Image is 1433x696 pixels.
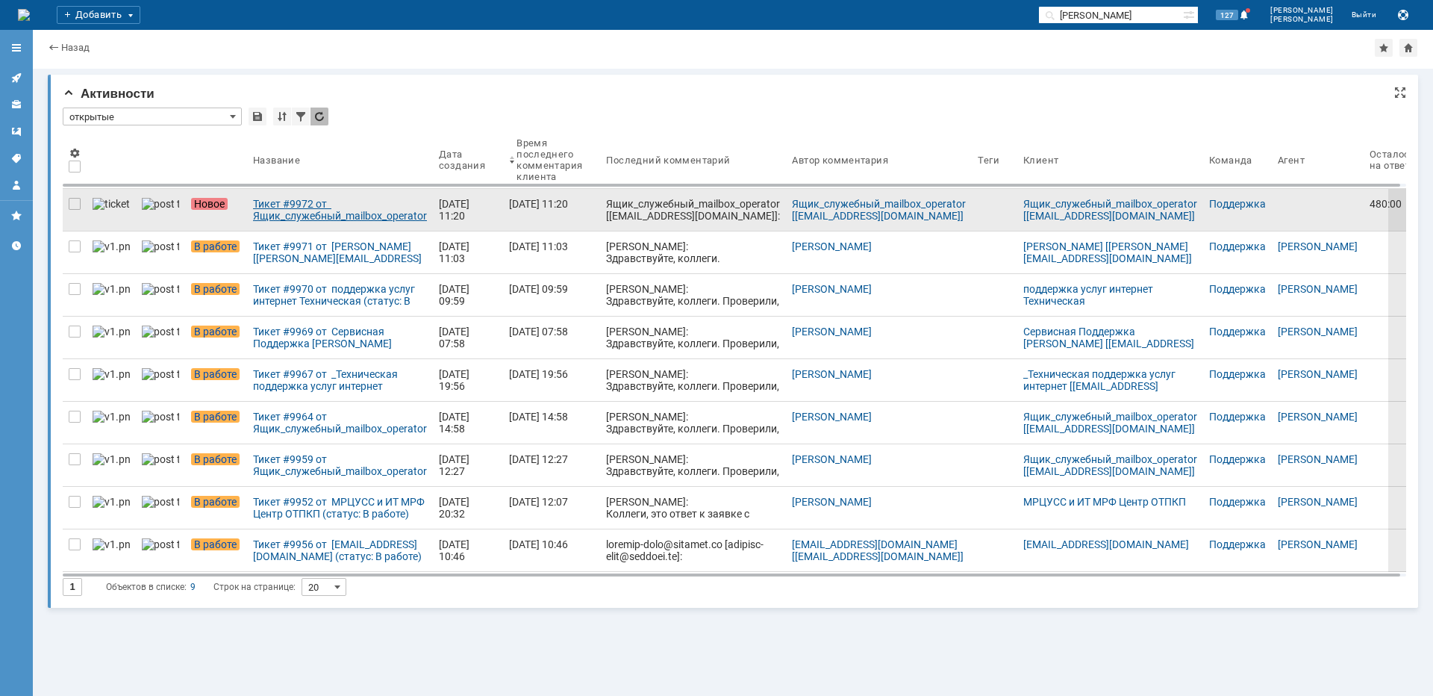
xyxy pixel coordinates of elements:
a: post ticket.png [136,359,185,401]
a: Ящик_служебный_mailbox_operator [[EMAIL_ADDRESS][DOMAIN_NAME]] [792,198,968,222]
a: post ticket.png [136,402,185,444]
a: [PERSON_NAME] [1278,411,1358,423]
a: В работе [185,359,247,401]
span: Настройки [69,147,81,159]
a: v1.png [87,359,136,401]
a: post ticket.png [136,529,185,571]
a: [PERSON_NAME]: Здравствуйте, коллеги. Проверили, канал работает штатно, видим маки в обе стороны. [600,274,786,316]
div: Тикет #9970 от поддержка услуг интернет Техническая (статус: В работе) [253,283,427,307]
a: [PERSON_NAME] [792,240,872,252]
div: [DATE] 14:58 [439,411,472,435]
a: Клиенты [4,93,28,116]
div: [DATE] 07:58 [509,326,568,338]
a: Тикет #9959 от Ящик_служебный_mailbox_operator [[EMAIL_ADDRESS][DOMAIN_NAME]] (статус: В работе) [247,444,433,486]
span: В работе [191,326,240,338]
a: Тикет #9956 от [EMAIL_ADDRESS][DOMAIN_NAME] (статус: В работе) [247,529,433,571]
a: [DATE] 12:27 [433,444,503,486]
a: Назад [61,42,90,53]
a: [DATE] 14:58 [433,402,503,444]
a: [PERSON_NAME] [1278,538,1358,550]
th: Команда [1203,131,1272,189]
span: [PERSON_NAME] [1270,6,1334,15]
a: 480:00 [1364,189,1421,231]
i: Строк на странице: [106,578,296,596]
a: В работе [185,402,247,444]
a: post ticket.png [136,444,185,486]
div: Добавить [57,6,140,24]
span: В работе [191,368,240,380]
div: 9 [190,578,196,596]
img: v1.png [93,496,130,508]
img: logo [18,9,30,21]
div: [DATE] 14:58 [509,411,568,423]
div: [PERSON_NAME]: Здравствуйте, коллеги. Наблюдается авария на промежуточном узле транспортной сети/... [606,240,780,336]
a: В работе [185,487,247,529]
img: post ticket.png [142,326,179,338]
a: [DATE] 14:58 [503,402,600,444]
a: Поддержка [1209,240,1266,252]
img: post ticket.png [142,496,179,508]
div: [DATE] 09:59 [509,283,568,295]
img: v1.png [93,368,130,380]
a: v1.png [87,402,136,444]
a: [DATE] 12:27 [503,444,600,486]
div: 480:00 [1370,198,1415,210]
span: Расширенный поиск [1183,7,1198,21]
div: Название [253,155,300,166]
a: [PERSON_NAME] [[PERSON_NAME][EMAIL_ADDRESS][DOMAIN_NAME]] [1023,240,1192,264]
div: Команда [1209,155,1252,166]
div: Ящик_служебный_mailbox_operator [[EMAIL_ADDRESS][DOMAIN_NAME]]: Тема письма: [Ticket] (ERTH-35452... [606,198,780,449]
th: Время последнего комментария клиента [503,131,600,189]
a: v1.png [87,444,136,486]
div: [DATE] 11:03 [509,240,568,252]
div: [PERSON_NAME]: Здравствуйте, коллеги. Проверили, канал работает штатно,потерь и прерываний не фик... [606,326,780,373]
div: [DATE] 09:59 [439,283,472,307]
div: [PERSON_NAME]: Здравствуйте, коллеги. Проверили, канал работает штатно,потерь и прерываний не фик... [606,411,780,459]
a: [DATE] 19:56 [503,359,600,401]
a: [DATE] 07:58 [503,317,600,358]
span: [PERSON_NAME] [1270,15,1334,24]
th: Название [247,131,433,189]
a: поддержка услуг интернет Техническая [1023,283,1155,307]
div: Тикет #9971 от [PERSON_NAME] [[PERSON_NAME][EMAIL_ADDRESS][DOMAIN_NAME]] (статус: В работе) [253,240,427,264]
div: Тикет #9956 от [EMAIL_ADDRESS][DOMAIN_NAME] (статус: В работе) [253,538,427,562]
a: Ящик_служебный_mailbox_operator [[EMAIL_ADDRESS][DOMAIN_NAME]] [1023,198,1199,222]
div: [DATE] 10:46 [509,538,568,550]
a: post ticket.png [136,487,185,529]
div: [DATE] 20:32 [439,496,472,520]
span: В работе [191,496,240,508]
div: Теги [978,155,999,166]
a: v1.png [87,317,136,358]
div: Тикет #9967 от _Техническая поддержка услуг интернет [[EMAIL_ADDRESS][DOMAIN_NAME]] (статус: В ра... [253,368,427,392]
div: Фильтрация... [292,108,310,125]
div: [DATE] 10:46 [439,538,472,562]
div: Автор комментария [792,155,888,166]
a: Тикет #9964 от Ящик_служебный_mailbox_operator [[EMAIL_ADDRESS][DOMAIN_NAME]] (статус: В работе) [247,402,433,444]
div: Тикет #9972 от Ящик_служебный_mailbox_operator [[EMAIL_ADDRESS][DOMAIN_NAME]] (статус: Новое) [253,198,427,222]
a: В работе [185,274,247,316]
img: post ticket.png [142,538,179,550]
div: Обновлять список [310,108,328,125]
a: [DATE] 09:59 [433,274,503,316]
th: Дата создания [433,131,503,189]
div: [DATE] 12:27 [439,453,472,477]
div: [DATE] 19:56 [439,368,472,392]
a: [PERSON_NAME] [1278,326,1358,338]
a: Тикет #9952 от МРЦУСС и ИТ МРФ Центр ОТПКП (статус: В работе) [247,487,433,529]
a: [PERSON_NAME] [1278,240,1358,252]
a: [PERSON_NAME] [1278,283,1358,295]
a: loremip-dolo@sitamet.co [adipisc-elit@seddoei.te]: Incididuntut! Laboree, dolore magnaaliquae adm... [600,529,786,571]
a: post ticket.png [136,232,185,273]
div: [DATE] 12:27 [509,453,568,465]
a: Теги [4,146,28,170]
a: Поддержка [1209,453,1266,465]
a: Ящик_служебный_mailbox_operator [[EMAIL_ADDRESS][DOMAIN_NAME]] [1023,411,1199,435]
span: Объектов в списке: [106,582,187,592]
a: Тикет #9971 от [PERSON_NAME] [[PERSON_NAME][EMAIL_ADDRESS][DOMAIN_NAME]] (статус: В работе) [247,232,433,273]
a: [PERSON_NAME]: Коллеги, это ответ к заявке с нашей стороны 9952 в рамках которой ведется переписк... [600,487,786,529]
div: Сортировка... [273,108,291,125]
img: post ticket.png [142,411,179,423]
th: Клиент [1017,131,1203,189]
a: Поддержка [1209,198,1266,210]
a: Поддержка [1209,368,1266,380]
